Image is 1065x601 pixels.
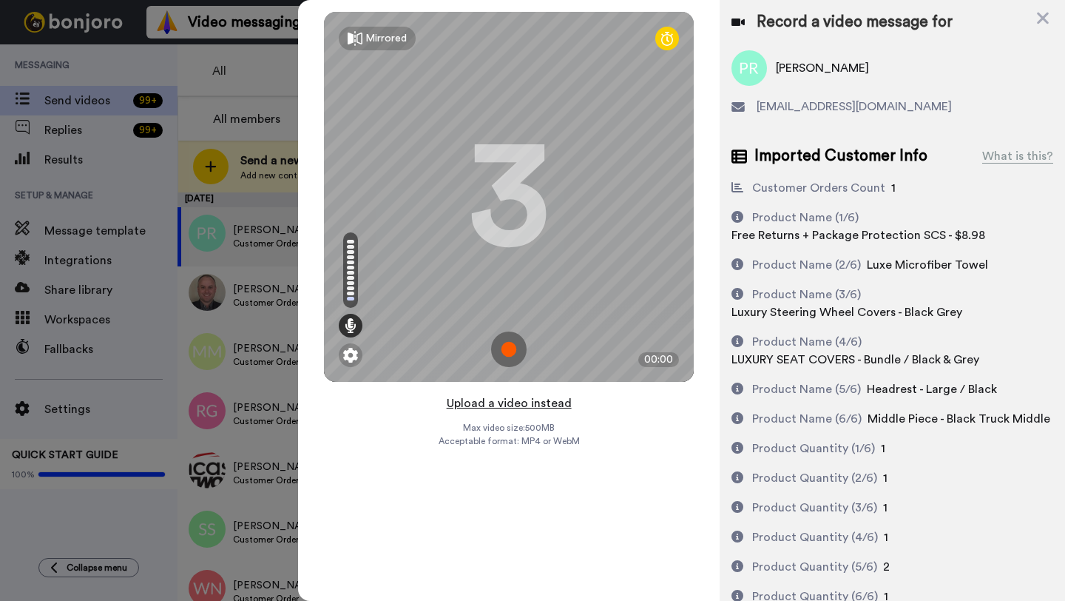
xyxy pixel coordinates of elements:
[752,333,862,351] div: Product Name (4/6)
[468,141,550,252] div: 3
[752,256,861,274] div: Product Name (2/6)
[442,394,576,413] button: Upload a video instead
[867,259,988,271] span: Luxe Microfiber Towel
[731,229,985,241] span: Free Returns + Package Protection SCS - $8.98
[752,499,877,517] div: Product Quantity (3/6)
[752,410,862,428] div: Product Name (6/6)
[883,561,890,573] span: 2
[752,528,878,546] div: Product Quantity (4/6)
[884,531,888,543] span: 1
[439,435,580,447] span: Acceptable format: MP4 or WebM
[752,179,885,197] div: Customer Orders Count
[982,147,1053,165] div: What is this?
[731,354,979,366] span: LUXURY SEAT COVERS - Bundle / Black & Grey
[752,558,877,576] div: Product Quantity (5/6)
[491,332,527,367] img: ic_record_start.svg
[463,422,555,434] span: Max video size: 500 MB
[754,145,927,167] span: Imported Customer Info
[752,209,859,226] div: Product Name (1/6)
[752,469,877,487] div: Product Quantity (2/6)
[867,383,997,395] span: Headrest - Large / Black
[731,306,962,318] span: Luxury Steering Wheel Covers - Black Grey
[752,286,861,303] div: Product Name (3/6)
[868,413,1050,425] span: Middle Piece - Black Truck Middle
[638,352,679,367] div: 00:00
[343,348,358,363] img: ic_gear.svg
[752,380,861,398] div: Product Name (5/6)
[883,502,887,514] span: 1
[883,472,887,484] span: 1
[752,440,875,457] div: Product Quantity (1/6)
[881,443,885,454] span: 1
[757,98,952,115] span: [EMAIL_ADDRESS][DOMAIN_NAME]
[891,182,896,194] span: 1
